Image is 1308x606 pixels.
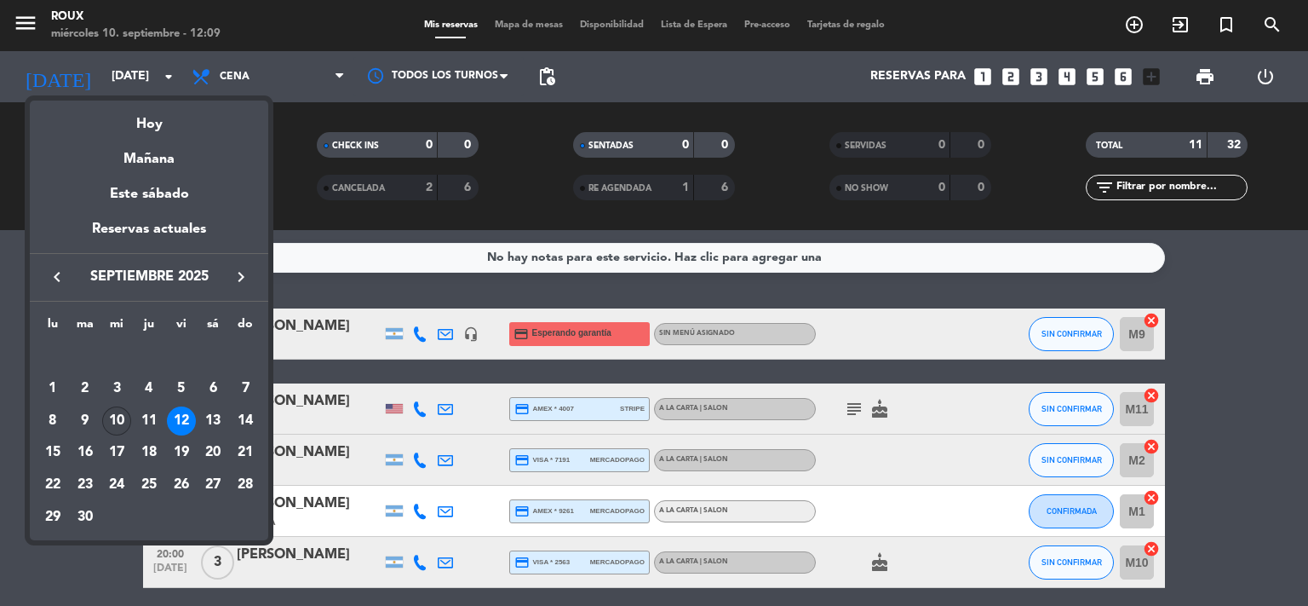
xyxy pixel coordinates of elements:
i: keyboard_arrow_left [47,267,67,287]
td: 12 de septiembre de 2025 [165,405,198,437]
td: 21 de septiembre de 2025 [229,436,261,469]
div: 17 [102,438,131,467]
div: 24 [102,470,131,499]
div: Hoy [30,101,268,136]
td: SEP. [37,340,261,372]
td: 19 de septiembre de 2025 [165,436,198,469]
th: lunes [37,315,69,341]
td: 3 de septiembre de 2025 [100,372,133,405]
td: 22 de septiembre de 2025 [37,469,69,501]
td: 4 de septiembre de 2025 [133,372,165,405]
div: 10 [102,407,131,436]
td: 17 de septiembre de 2025 [100,436,133,469]
div: 12 [167,407,196,436]
td: 6 de septiembre de 2025 [198,372,230,405]
div: 13 [198,407,227,436]
th: domingo [229,315,261,341]
th: viernes [165,315,198,341]
div: 18 [135,438,163,467]
td: 13 de septiembre de 2025 [198,405,230,437]
div: 3 [102,374,131,403]
div: 7 [231,374,260,403]
td: 10 de septiembre de 2025 [100,405,133,437]
td: 14 de septiembre de 2025 [229,405,261,437]
td: 16 de septiembre de 2025 [69,436,101,469]
td: 26 de septiembre de 2025 [165,469,198,501]
td: 9 de septiembre de 2025 [69,405,101,437]
div: Reservas actuales [30,218,268,253]
td: 27 de septiembre de 2025 [198,469,230,501]
div: 14 [231,407,260,436]
div: 29 [38,503,67,532]
td: 30 de septiembre de 2025 [69,501,101,534]
div: 6 [198,374,227,403]
td: 20 de septiembre de 2025 [198,436,230,469]
td: 23 de septiembre de 2025 [69,469,101,501]
span: septiembre 2025 [72,266,226,288]
td: 1 de septiembre de 2025 [37,372,69,405]
td: 15 de septiembre de 2025 [37,436,69,469]
div: 21 [231,438,260,467]
td: 2 de septiembre de 2025 [69,372,101,405]
div: 27 [198,470,227,499]
td: 28 de septiembre de 2025 [229,469,261,501]
div: 30 [71,503,100,532]
td: 5 de septiembre de 2025 [165,372,198,405]
td: 24 de septiembre de 2025 [100,469,133,501]
td: 11 de septiembre de 2025 [133,405,165,437]
div: 16 [71,438,100,467]
div: 5 [167,374,196,403]
div: 22 [38,470,67,499]
div: 28 [231,470,260,499]
div: 1 [38,374,67,403]
td: 29 de septiembre de 2025 [37,501,69,534]
button: keyboard_arrow_right [226,266,256,288]
div: 19 [167,438,196,467]
div: Este sábado [30,170,268,218]
th: sábado [198,315,230,341]
th: miércoles [100,315,133,341]
div: 4 [135,374,163,403]
div: 8 [38,407,67,436]
td: 7 de septiembre de 2025 [229,372,261,405]
i: keyboard_arrow_right [231,267,251,287]
th: jueves [133,315,165,341]
td: 18 de septiembre de 2025 [133,436,165,469]
td: 8 de septiembre de 2025 [37,405,69,437]
div: 26 [167,470,196,499]
th: martes [69,315,101,341]
div: 20 [198,438,227,467]
div: 23 [71,470,100,499]
div: 2 [71,374,100,403]
div: 25 [135,470,163,499]
div: 15 [38,438,67,467]
td: 25 de septiembre de 2025 [133,469,165,501]
button: keyboard_arrow_left [42,266,72,288]
div: 9 [71,407,100,436]
div: 11 [135,407,163,436]
div: Mañana [30,136,268,170]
